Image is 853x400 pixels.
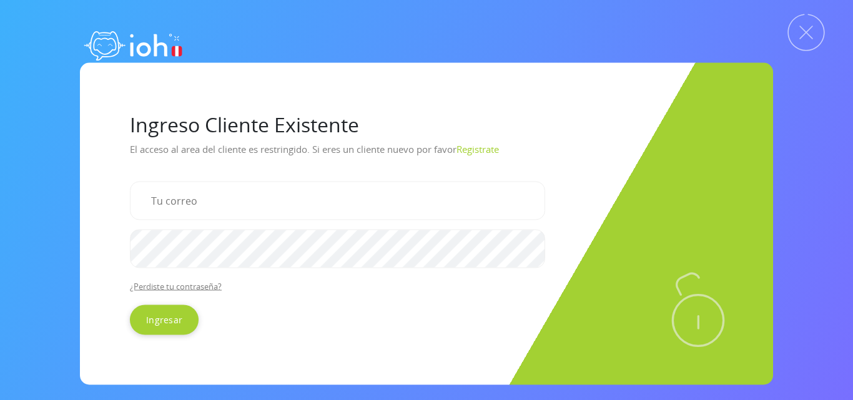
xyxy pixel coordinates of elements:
p: El acceso al area del cliente es restringido. Si eres un cliente nuevo por favor [130,139,723,171]
a: Registrate [456,142,499,155]
img: Cerrar [787,14,825,51]
h1: Ingreso Cliente Existente [130,112,723,136]
input: Tu correo [130,181,545,220]
a: ¿Perdiste tu contraseña? [130,280,222,291]
img: logo [80,19,186,69]
input: Ingresar [130,305,199,334]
